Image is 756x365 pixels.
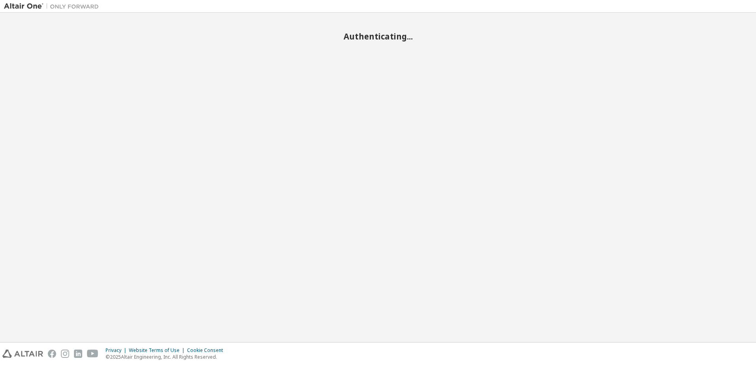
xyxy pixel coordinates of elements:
[129,347,187,354] div: Website Terms of Use
[2,350,43,358] img: altair_logo.svg
[61,350,69,358] img: instagram.svg
[187,347,228,354] div: Cookie Consent
[4,31,752,41] h2: Authenticating...
[4,2,103,10] img: Altair One
[106,347,129,354] div: Privacy
[106,354,228,360] p: © 2025 Altair Engineering, Inc. All Rights Reserved.
[74,350,82,358] img: linkedin.svg
[48,350,56,358] img: facebook.svg
[87,350,98,358] img: youtube.svg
